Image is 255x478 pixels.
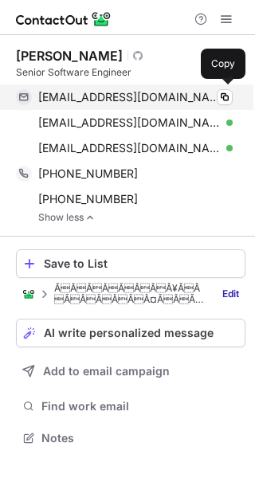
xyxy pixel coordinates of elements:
[43,365,170,378] span: Add to email campaign
[44,257,238,270] div: Save to List
[38,116,221,130] span: [EMAIL_ADDRESS][DOMAIN_NAME]
[38,212,245,223] a: Show less
[16,395,245,417] button: Find work email
[85,212,95,223] img: -
[41,399,239,413] span: Find work email
[38,90,221,104] span: [EMAIL_ADDRESS][DOMAIN_NAME]
[16,65,245,80] div: Senior Software Engineer
[16,48,123,64] div: [PERSON_NAME]
[38,141,221,155] span: [EMAIL_ADDRESS][DOMAIN_NAME]
[38,192,138,206] span: [PHONE_NUMBER]
[16,427,245,449] button: Notes
[16,10,112,29] img: ContactOut v5.3.10
[16,319,245,347] button: AI write personalized message
[44,327,214,339] span: AI write personalized message
[22,288,35,300] img: ContactOut
[41,431,239,445] span: Notes
[16,357,245,386] button: Add to email campaign
[54,283,206,305] p: ÃÂÃÂÃÂÃÂ¥ÃÂÃÂÃÂÃÂ¤ÃÂÃÂÃÂÃÂ§ÃÂÃÂÃÂÃÂ¦ÃÂÃÂÃÂÃÂ¨ÃÂÃÂÃÂÃÂ¡Ã...
[16,249,245,278] button: Save to List
[216,286,245,302] a: Edit
[38,167,138,181] span: [PHONE_NUMBER]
